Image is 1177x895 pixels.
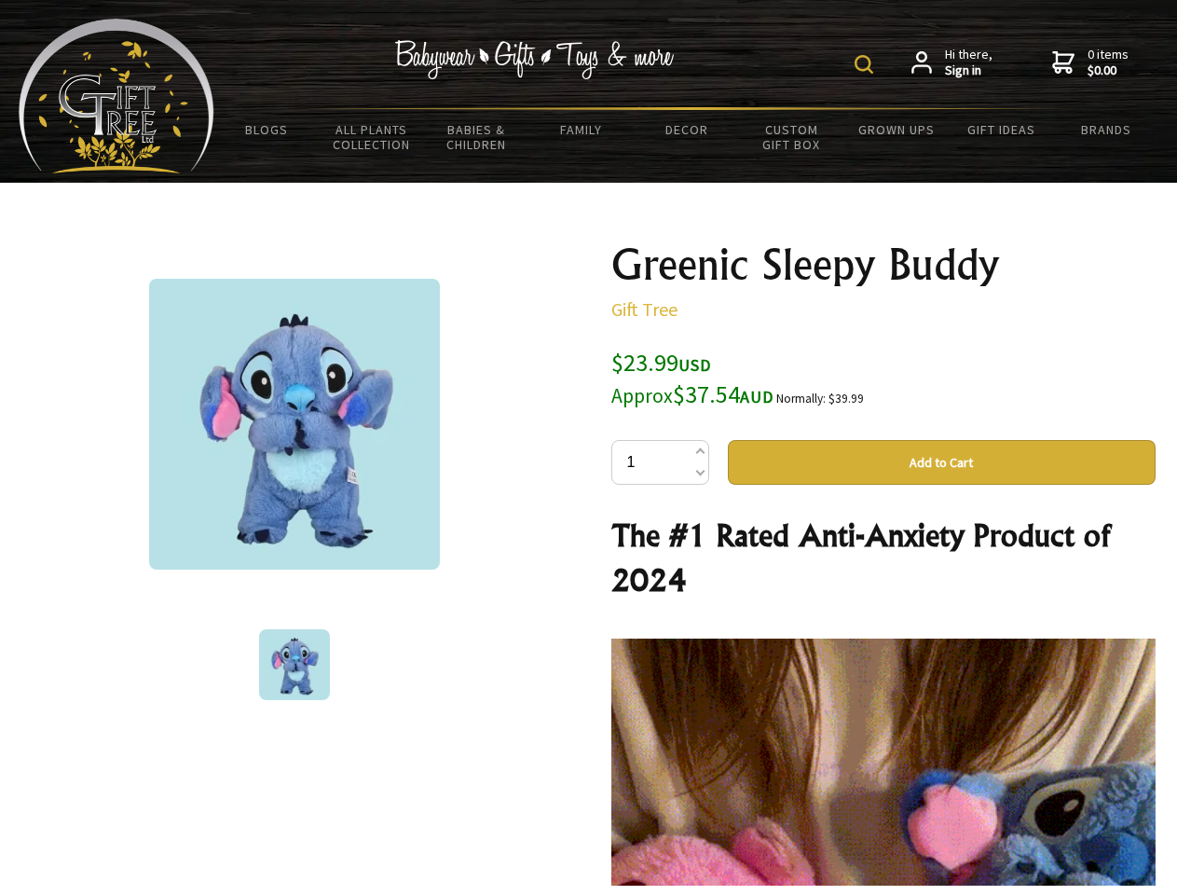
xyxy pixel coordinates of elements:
[320,110,425,164] a: All Plants Collection
[214,110,320,149] a: BLOGS
[776,391,864,406] small: Normally: $39.99
[19,19,214,173] img: Babyware - Gifts - Toys and more...
[1088,46,1129,79] span: 0 items
[611,297,677,321] a: Gift Tree
[739,110,844,164] a: Custom Gift Box
[740,386,773,407] span: AUD
[945,47,992,79] span: Hi there,
[678,354,711,376] span: USD
[728,440,1156,485] button: Add to Cart
[529,110,635,149] a: Family
[611,383,673,408] small: Approx
[395,40,675,79] img: Babywear - Gifts - Toys & more
[149,279,440,570] img: Greenic Sleepy Buddy
[634,110,739,149] a: Decor
[855,55,873,74] img: product search
[611,347,773,409] span: $23.99 $37.54
[1052,47,1129,79] a: 0 items$0.00
[259,629,330,700] img: Greenic Sleepy Buddy
[843,110,949,149] a: Grown Ups
[1054,110,1159,149] a: Brands
[949,110,1054,149] a: Gift Ideas
[611,516,1110,599] strong: The #1 Rated Anti-Anxiety Product of 2024
[945,62,992,79] strong: Sign in
[611,242,1156,287] h1: Greenic Sleepy Buddy
[424,110,529,164] a: Babies & Children
[1088,62,1129,79] strong: $0.00
[911,47,992,79] a: Hi there,Sign in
